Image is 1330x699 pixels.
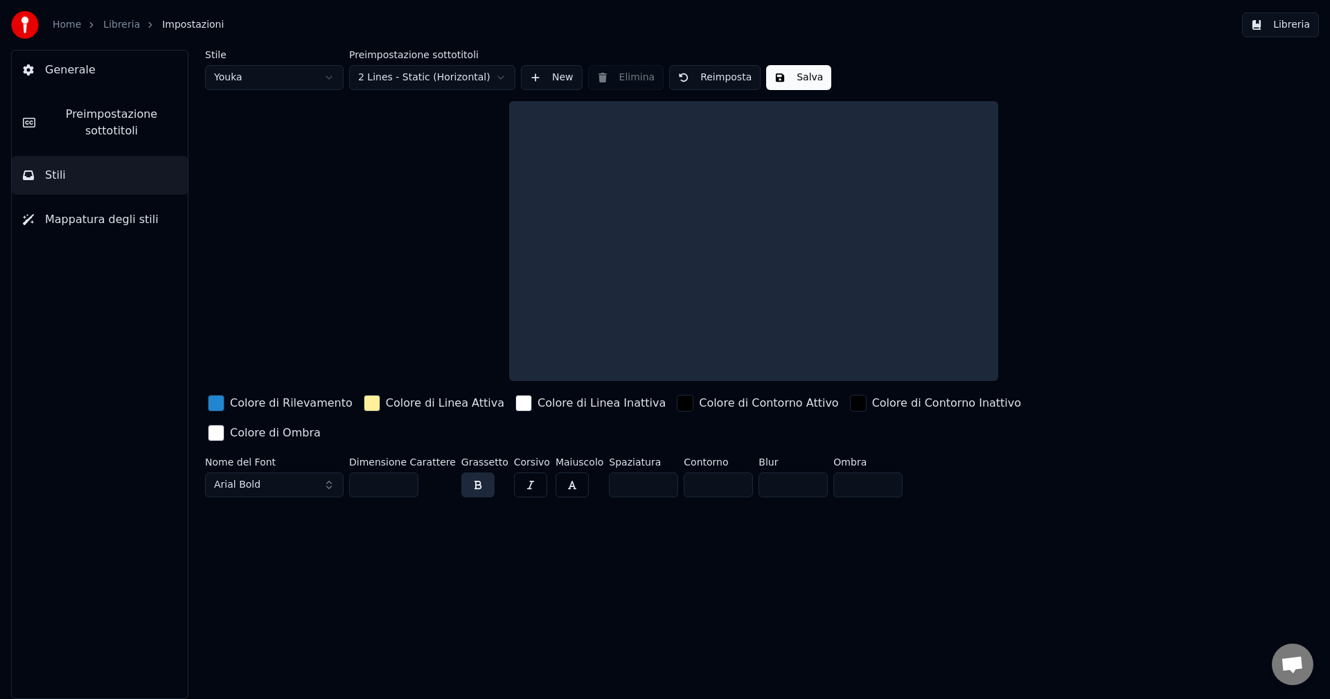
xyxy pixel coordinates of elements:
label: Spaziatura [609,457,678,467]
a: Libreria [103,18,140,32]
button: Mappatura degli stili [12,200,188,239]
nav: breadcrumb [53,18,224,32]
button: Colore di Contorno Attivo [674,392,841,414]
button: Reimposta [669,65,761,90]
button: Salva [766,65,831,90]
div: Aprire la chat [1272,644,1313,685]
label: Corsivo [514,457,550,467]
label: Maiuscolo [556,457,603,467]
label: Ombra [833,457,903,467]
button: Colore di Rilevamento [205,392,355,414]
label: Blur [759,457,828,467]
label: Preimpostazione sottotitoli [349,50,515,60]
button: Libreria [1242,12,1319,37]
div: Colore di Linea Attiva [386,395,504,412]
div: Colore di Contorno Attivo [699,395,838,412]
a: Home [53,18,81,32]
label: Stile [205,50,344,60]
div: Colore di Contorno Inattivo [872,395,1021,412]
div: Colore di Linea Inattiva [538,395,666,412]
button: Colore di Linea Attiva [361,392,507,414]
span: Preimpostazione sottotitoli [46,106,177,139]
label: Dimensione Carattere [349,457,456,467]
span: Arial Bold [214,478,260,492]
button: Preimpostazione sottotitoli [12,95,188,150]
label: Contorno [684,457,753,467]
button: Colore di Linea Inattiva [513,392,668,414]
button: Stili [12,156,188,195]
span: Generale [45,62,96,78]
button: New [521,65,583,90]
label: Nome del Font [205,457,344,467]
button: Colore di Ombra [205,422,323,444]
span: Stili [45,167,66,184]
button: Colore di Contorno Inattivo [847,392,1024,414]
button: Generale [12,51,188,89]
span: Mappatura degli stili [45,211,159,228]
img: youka [11,11,39,39]
div: Colore di Ombra [230,425,321,441]
span: Impostazioni [162,18,224,32]
div: Colore di Rilevamento [230,395,353,412]
label: Grassetto [461,457,508,467]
